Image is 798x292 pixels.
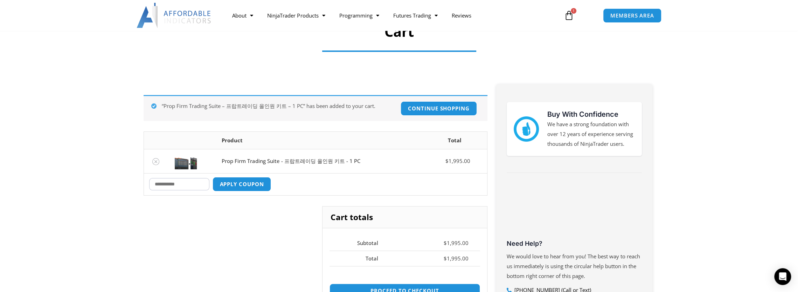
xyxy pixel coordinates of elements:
span: $ [444,255,447,262]
a: Reviews [444,7,478,23]
bdi: 1,995.00 [445,157,470,164]
h2: Cart totals [322,206,487,228]
button: Apply coupon [213,177,271,191]
div: Open Intercom Messenger [774,268,791,285]
h3: Need Help? [507,239,642,247]
span: MEMBERS AREA [610,13,654,18]
a: Programming [332,7,386,23]
nav: Menu [225,7,556,23]
h3: Buy With Confidence [547,109,635,120]
img: Screenshot 2024-11-20 152816 | Affordable Indicators – NinjaTrader [173,153,198,169]
a: Futures Trading [386,7,444,23]
bdi: 1,995.00 [444,255,469,262]
bdi: 1,995.00 [444,239,469,246]
iframe: PayPal Message 1 [329,274,480,280]
span: We would love to hear from you! The best way to reach us immediately is using the circular help b... [507,253,640,279]
a: Remove Prop Firm Trading Suite - 프랍트레이딩 올인원 키트 - 1 PC from cart [152,158,159,165]
td: Prop Firm Trading Suite - 프랍트레이딩 올인원 키트 - 1 PC [216,149,422,173]
th: Total [422,132,487,149]
p: We have a strong foundation with over 12 years of experience serving thousands of NinjaTrader users. [547,120,635,149]
th: Total [329,251,390,266]
a: NinjaTrader Products [260,7,332,23]
a: MEMBERS AREA [603,8,661,23]
iframe: Customer reviews powered by Trustpilot [507,185,642,238]
a: About [225,7,260,23]
h1: Cart [167,22,631,41]
div: “Prop Firm Trading Suite – 프랍트레이딩 올인원 키트 – 1 PC” has been added to your cart. [144,95,487,121]
img: mark thumbs good 43913 | Affordable Indicators – NinjaTrader [514,116,539,142]
th: Subtotal [329,235,390,251]
a: Continue shopping [401,101,477,116]
span: 1 [571,8,576,14]
span: $ [444,239,447,246]
a: 1 [554,5,584,26]
img: LogoAI | Affordable Indicators – NinjaTrader [137,3,212,28]
th: Product [216,132,422,149]
span: $ [445,157,449,164]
